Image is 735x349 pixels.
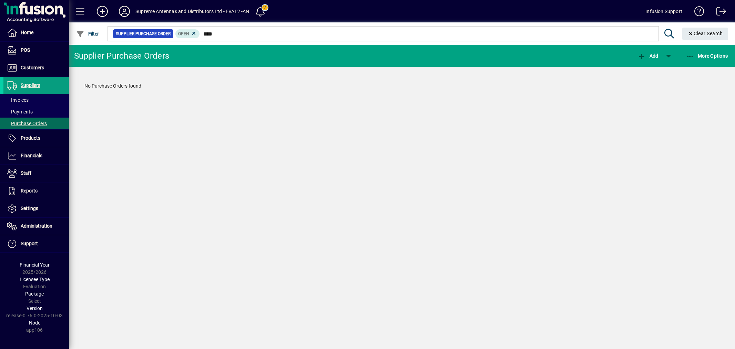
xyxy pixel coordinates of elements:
[21,82,40,88] span: Suppliers
[113,5,135,18] button: Profile
[3,235,69,252] a: Support
[3,59,69,77] a: Customers
[21,206,38,211] span: Settings
[21,223,52,229] span: Administration
[25,291,44,297] span: Package
[682,28,728,40] button: Clear
[21,47,30,53] span: POS
[3,182,69,200] a: Reports
[21,170,31,176] span: Staff
[116,30,171,37] span: Supplier Purchase Order
[3,130,69,147] a: Products
[711,1,726,24] a: Logout
[74,50,169,61] div: Supplier Purchase Orders
[78,76,726,97] div: No Purchase Orders found
[76,31,99,37] span: Filter
[7,97,29,103] span: Invoices
[686,53,728,59] span: More Options
[7,109,33,114] span: Payments
[3,24,69,41] a: Home
[21,241,38,246] span: Support
[20,277,50,282] span: Licensee Type
[74,28,101,40] button: Filter
[21,153,42,158] span: Financials
[21,188,38,193] span: Reports
[3,200,69,217] a: Settings
[29,320,40,326] span: Node
[135,6,249,17] div: Supreme Antennas and Distributors Ltd - EVAL2 -AN
[645,6,682,17] div: Infusion Support
[3,42,69,59] a: POS
[689,1,704,24] a: Knowledge Base
[21,30,33,35] span: Home
[20,262,50,268] span: Financial Year
[688,31,723,36] span: Clear Search
[3,106,69,118] a: Payments
[175,29,200,38] mat-chip: Completion Status: Open
[178,31,189,36] span: Open
[27,306,43,311] span: Version
[3,94,69,106] a: Invoices
[91,5,113,18] button: Add
[3,165,69,182] a: Staff
[684,50,730,62] button: More Options
[7,121,47,126] span: Purchase Orders
[3,118,69,129] a: Purchase Orders
[636,50,660,62] button: Add
[21,135,40,141] span: Products
[3,218,69,235] a: Administration
[637,53,658,59] span: Add
[21,65,44,70] span: Customers
[3,147,69,164] a: Financials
